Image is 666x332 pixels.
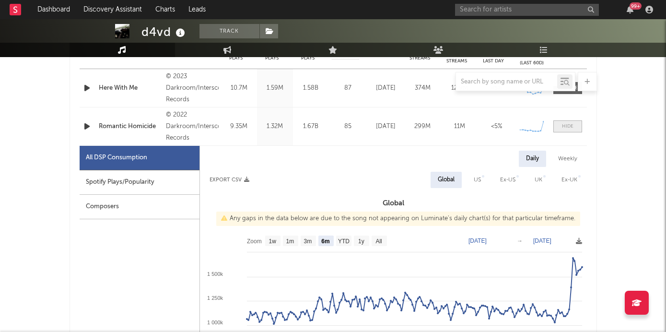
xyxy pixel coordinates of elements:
text: 3m [304,238,312,245]
div: 9.35M [223,122,255,131]
text: 1 500k [207,271,223,277]
div: d4vd [141,24,187,40]
div: 299M [407,122,439,131]
div: Ex-US [500,174,515,186]
div: <5% [480,122,513,131]
text: 1y [358,238,364,245]
text: → [517,237,523,244]
input: Search for artists [455,4,599,16]
text: All [375,238,382,245]
div: 1.67B [295,122,327,131]
button: Track [199,24,259,38]
div: © 2023 Darkroom/Interscope Records [166,71,218,106]
div: Global [438,174,455,186]
button: Export CSV [210,177,249,183]
a: Romantic Homicide [99,122,162,131]
div: © 2022 Darkroom/Interscope Records [166,109,218,144]
div: All DSP Consumption [86,152,147,164]
div: 99 + [630,2,642,10]
text: Zoom [247,238,262,245]
div: 85 [331,122,365,131]
div: Composers [80,195,199,219]
div: 1.32M [259,122,291,131]
text: [DATE] [468,237,487,244]
div: 11M [444,122,476,131]
text: YTD [338,238,349,245]
div: Any gaps in the data below are due to the song not appearing on Luminate's daily chart(s) for tha... [216,212,580,226]
input: Search by song name or URL [456,78,557,86]
div: Spotify Plays/Popularity [80,170,199,195]
text: 1m [286,238,294,245]
div: All DSP Consumption [80,146,199,170]
button: 99+ [627,6,633,13]
div: Ex-UK [561,174,577,186]
div: UK [535,174,542,186]
text: 1 250k [207,295,223,301]
text: 1 000k [207,320,223,325]
text: 6m [321,238,329,245]
h3: Global [200,198,587,209]
div: Weekly [551,151,584,167]
text: [DATE] [533,237,551,244]
div: [DATE] [370,122,402,131]
div: US [474,174,481,186]
div: Daily [519,151,546,167]
text: 1w [269,238,276,245]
